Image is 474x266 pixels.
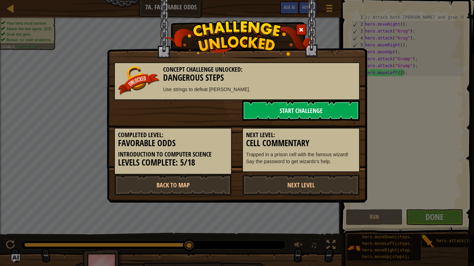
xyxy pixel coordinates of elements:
p: Trapped in a prison cell with the famous wizard! Say the password to get wizards's help. [246,151,356,165]
a: Back to Map [114,175,232,195]
h3: Favorable Odds [118,139,228,148]
h3: Cell Commentary [246,139,356,148]
span: Concept Challenge Unlocked: [163,65,243,74]
a: Next Level [242,175,360,195]
h3: Dangerous Steps [118,73,356,82]
h5: Completed Level: [118,132,228,139]
h5: Next Level: [246,132,356,139]
h5: Introduction to Computer Science [118,151,228,158]
img: challenge_unlocked.png [163,20,312,56]
img: unlocked_banner.png [118,66,160,95]
a: Start Challenge [242,100,360,121]
p: Use strings to defeat [PERSON_NAME]. [118,86,356,93]
h3: Levels Complete: 5/18 [118,158,228,167]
